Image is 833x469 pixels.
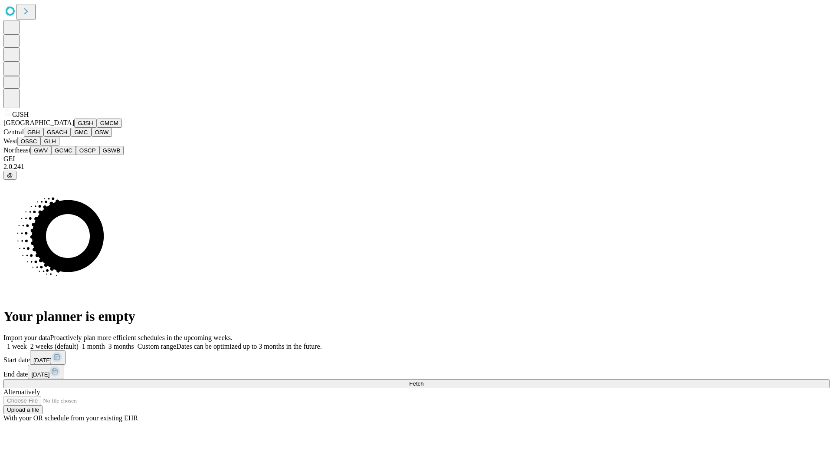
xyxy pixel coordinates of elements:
[12,111,29,118] span: GJSH
[43,128,71,137] button: GSACH
[82,343,105,350] span: 1 month
[40,137,59,146] button: GLH
[50,334,233,341] span: Proactively plan more efficient schedules in the upcoming weeks.
[76,146,99,155] button: OSCP
[108,343,134,350] span: 3 months
[3,155,830,163] div: GEI
[99,146,124,155] button: GSWB
[3,128,24,135] span: Central
[3,334,50,341] span: Import your data
[30,343,79,350] span: 2 weeks (default)
[33,357,52,363] span: [DATE]
[176,343,321,350] span: Dates can be optimized up to 3 months in the future.
[3,163,830,171] div: 2.0.241
[3,388,40,396] span: Alternatively
[17,137,41,146] button: OSSC
[74,119,97,128] button: GJSH
[51,146,76,155] button: GCMC
[97,119,122,128] button: GMCM
[92,128,112,137] button: OSW
[30,350,66,365] button: [DATE]
[24,128,43,137] button: GBH
[3,405,43,414] button: Upload a file
[7,343,27,350] span: 1 week
[3,414,138,422] span: With your OR schedule from your existing EHR
[7,172,13,178] span: @
[3,379,830,388] button: Fetch
[30,146,51,155] button: GWV
[3,119,74,126] span: [GEOGRAPHIC_DATA]
[31,371,49,378] span: [DATE]
[3,350,830,365] div: Start date
[71,128,91,137] button: GMC
[3,308,830,324] h1: Your planner is empty
[28,365,63,379] button: [DATE]
[3,146,30,154] span: Northeast
[138,343,176,350] span: Custom range
[3,137,17,145] span: West
[409,380,423,387] span: Fetch
[3,365,830,379] div: End date
[3,171,16,180] button: @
